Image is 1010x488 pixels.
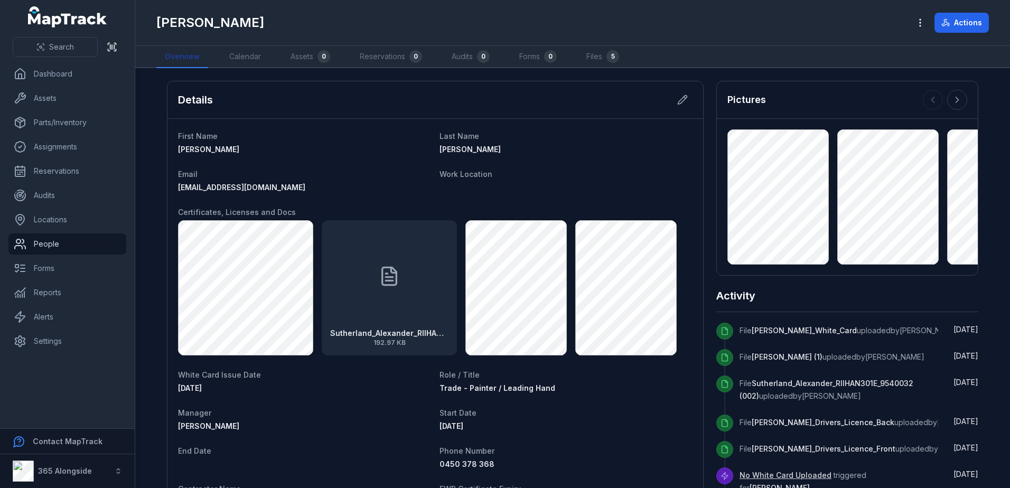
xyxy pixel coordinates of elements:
span: [PERSON_NAME] (1) [752,352,822,361]
div: 0 [544,50,557,63]
span: Search [49,42,74,52]
a: Calendar [221,46,269,68]
a: Audits0 [443,46,498,68]
a: Parts/Inventory [8,112,126,133]
span: [DATE] [953,378,978,387]
a: Reports [8,282,126,303]
div: 5 [606,50,619,63]
span: [PERSON_NAME]_White_Card [752,326,857,335]
span: [PERSON_NAME]_Drivers_Licence_Back [752,418,894,427]
button: Search [13,37,98,57]
time: 09/11/2023, 10:00:00 am [439,421,463,430]
strong: Contact MapTrack [33,437,102,446]
time: 01/10/2025, 2:12:20 pm [953,325,978,334]
span: [PERSON_NAME] [439,145,501,154]
span: [EMAIL_ADDRESS][DOMAIN_NAME] [178,183,305,192]
a: Locations [8,209,126,230]
h2: Details [178,92,213,107]
span: Trade - Painter / Leading Hand [439,383,555,392]
a: Files5 [578,46,628,68]
time: 23/09/2025, 8:58:03 am [953,351,978,360]
div: 0 [477,50,490,63]
span: [DATE] [953,325,978,334]
h2: Activity [716,288,755,303]
div: 0 [317,50,330,63]
time: 23/09/2025, 8:57:02 am [953,443,978,452]
button: Actions [934,13,989,33]
span: File uploaded by [PERSON_NAME] [740,379,913,400]
span: [DATE] [439,421,463,430]
span: Certificates, Licenses and Docs [178,208,296,217]
a: Overview [156,46,208,68]
span: Manager [178,408,211,417]
a: Assets0 [282,46,339,68]
h1: [PERSON_NAME] [156,14,264,31]
span: Start Date [439,408,476,417]
span: Last Name [439,132,479,140]
span: First Name [178,132,218,140]
time: 23/09/2025, 8:57:02 am [953,417,978,426]
a: Reservations0 [351,46,431,68]
div: 0 [409,50,422,63]
span: Email [178,170,198,179]
span: Work Location [439,170,492,179]
time: 10/01/2021, 10:00:00 am [178,383,202,392]
span: End Date [178,446,211,455]
a: Assignments [8,136,126,157]
span: File uploaded by [PERSON_NAME] [740,444,997,453]
a: People [8,233,126,255]
a: MapTrack [28,6,107,27]
time: 09/09/2025, 3:05:00 pm [953,470,978,478]
a: Forms [8,258,126,279]
span: 192.97 KB [330,339,448,347]
a: Assets [8,88,126,109]
span: [DATE] [953,351,978,360]
time: 23/09/2025, 8:57:02 am [953,378,978,387]
span: [DATE] [953,470,978,478]
a: Reservations [8,161,126,182]
span: 0450 378 368 [439,459,494,468]
a: No White Card Uploaded [740,470,831,481]
span: [DATE] [178,383,202,392]
span: Sutherland_Alexander_RIIHAN301E_9540032 (002) [740,379,913,400]
a: Settings [8,331,126,352]
span: File uploaded by [PERSON_NAME] [740,418,996,427]
span: [DATE] [953,417,978,426]
span: File uploaded by [PERSON_NAME] [740,352,924,361]
a: Forms0 [511,46,565,68]
span: [DATE] [953,443,978,452]
span: File uploaded by [PERSON_NAME] [740,326,959,335]
span: [PERSON_NAME] [178,145,239,154]
span: [PERSON_NAME] [178,421,239,430]
span: White Card Issue Date [178,370,261,379]
a: Dashboard [8,63,126,85]
h3: Pictures [727,92,766,107]
strong: 365 Alongside [38,466,92,475]
a: Alerts [8,306,126,327]
strong: Sutherland_Alexander_RIIHAN301E_9540032 (002) [330,328,448,339]
span: Phone Number [439,446,494,455]
a: Audits [8,185,126,206]
span: [PERSON_NAME]_Drivers_Licence_Front [752,444,895,453]
span: Role / Title [439,370,480,379]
